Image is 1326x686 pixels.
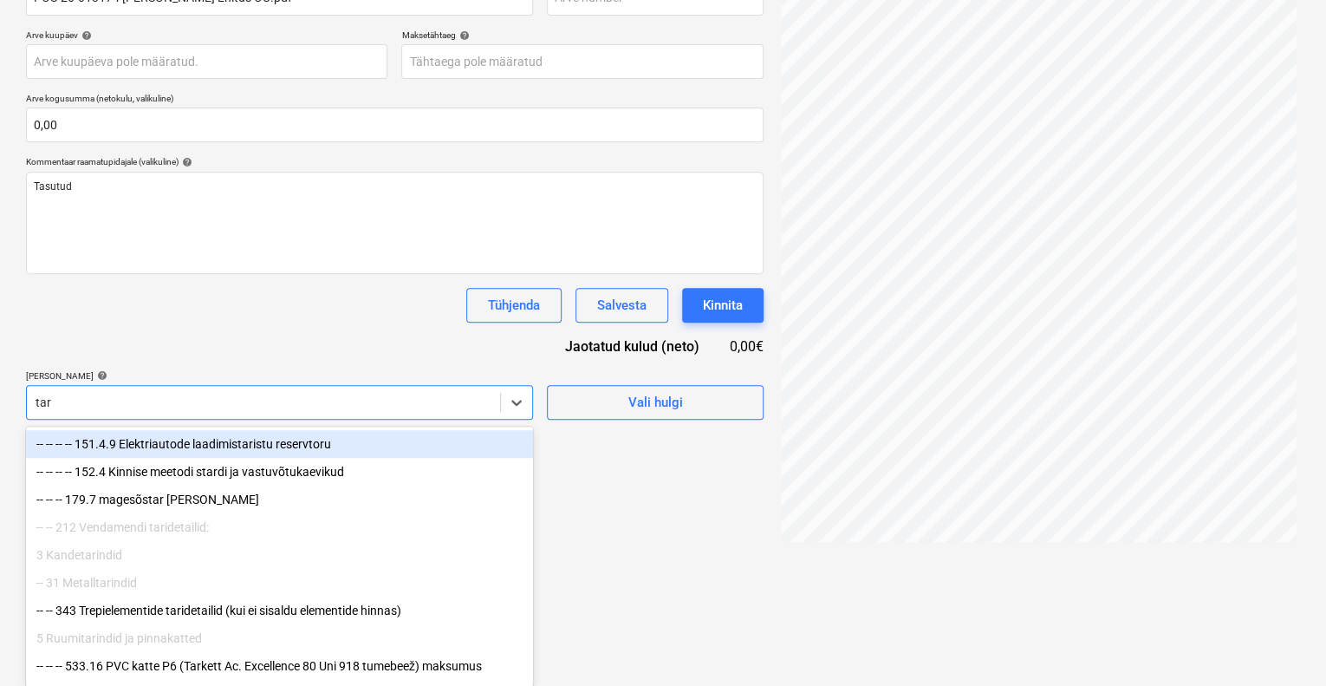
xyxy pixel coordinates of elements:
[26,108,764,142] input: Arve kogusumma (netokulu, valikuline)
[26,597,533,624] div: -- -- 343 Trepielementide taridetailid (kui ei sisaldu elementide hinnas)
[682,288,764,323] button: Kinnita
[26,44,387,79] input: Arve kuupäeva pole määratud.
[538,336,727,356] div: Jaotatud kulud (neto)
[26,624,533,652] div: 5 Ruumitarindid ja pinnakatted
[466,288,562,323] button: Tühjenda
[26,541,533,569] div: 3 Kandetarindid
[455,30,469,41] span: help
[26,370,533,382] div: [PERSON_NAME]
[26,513,533,541] div: -- -- 212 Vendamendi taridetailid:
[727,336,764,356] div: 0,00€
[78,30,92,41] span: help
[1239,603,1326,686] iframe: Chat Widget
[401,29,763,41] div: Maksetähtaeg
[488,294,540,317] div: Tühjenda
[26,569,533,597] div: -- 31 Metalltarindid
[547,385,764,420] button: Vali hulgi
[26,430,533,458] div: -- -- -- -- 151.4.9 Elektriautode laadimistaristu reservtoru
[26,93,764,108] p: Arve kogusumma (netokulu, valikuline)
[26,458,533,486] div: -- -- -- -- 152.4 Kinnise meetodi stardi ja vastuvõtukaevikud
[26,486,533,513] div: -- -- -- 179.7 magesõstar [PERSON_NAME]
[34,180,72,193] span: Tasutud
[26,29,387,41] div: Arve kuupäev
[26,652,533,680] div: -- -- -- 533.16 PVC katte P6 (Tarkett Ac. Excellence 80 Uni 918 tumebeež) maksumus
[401,44,763,79] input: Tähtaega pole määratud
[597,294,647,317] div: Salvesta
[703,294,743,317] div: Kinnita
[26,156,764,167] div: Kommentaar raamatupidajale (valikuline)
[94,370,107,381] span: help
[627,391,682,414] div: Vali hulgi
[179,157,192,167] span: help
[26,486,533,513] div: -- -- -- 179.7 magesõstar Schmidt
[575,288,668,323] button: Salvesta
